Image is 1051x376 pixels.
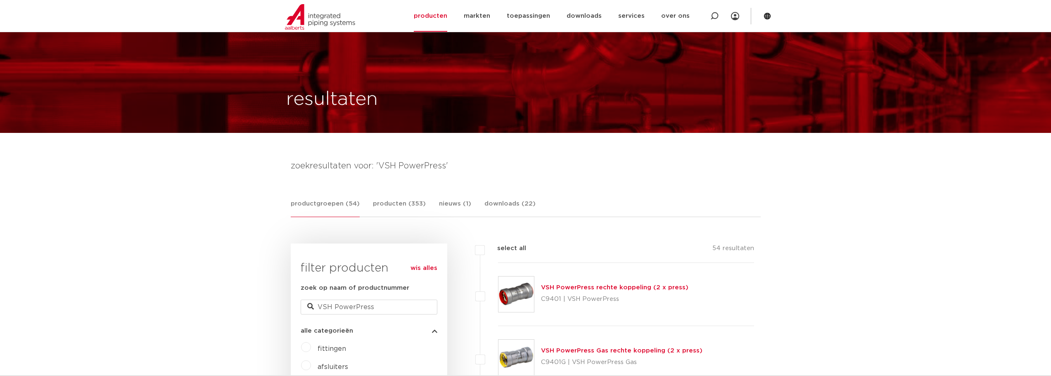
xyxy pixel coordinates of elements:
label: zoek op naam of productnummer [301,283,409,293]
p: C9401 | VSH PowerPress [541,293,688,306]
img: Thumbnail for VSH PowerPress Gas rechte koppeling (2 x press) [498,340,534,375]
h4: zoekresultaten voor: 'VSH PowerPress' [291,159,761,173]
div: my IPS [731,7,739,25]
img: Thumbnail for VSH PowerPress rechte koppeling (2 x press) [498,277,534,312]
a: afsluiters [318,364,348,370]
label: select all [485,244,526,253]
a: VSH PowerPress Gas rechte koppeling (2 x press) [541,348,702,354]
a: downloads (22) [484,199,536,217]
span: alle categorieën [301,328,353,334]
a: productgroepen (54) [291,199,360,217]
a: fittingen [318,345,346,352]
p: 54 resultaten [712,244,754,256]
a: producten (353) [373,199,426,217]
h1: resultaten [286,86,378,113]
input: zoeken [301,300,437,315]
a: wis alles [410,263,437,273]
a: VSH PowerPress rechte koppeling (2 x press) [541,284,688,291]
h3: filter producten [301,260,437,277]
button: alle categorieën [301,328,437,334]
a: nieuws (1) [439,199,471,217]
p: C9401G | VSH PowerPress Gas [541,356,702,369]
